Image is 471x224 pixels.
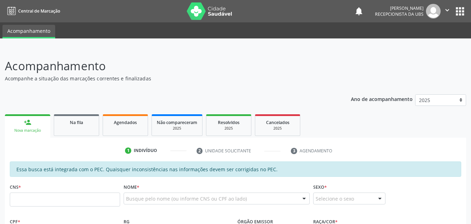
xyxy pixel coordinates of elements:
div: Indivíduo [134,147,157,154]
span: Selecione o sexo [316,195,354,202]
div: 2025 [157,126,197,131]
div: 2025 [211,126,246,131]
div: 2025 [260,126,295,131]
span: Busque pelo nome (ou informe CNS ou CPF ao lado) [126,195,247,202]
p: Ano de acompanhamento [351,94,413,103]
a: Central de Marcação [5,5,60,17]
span: Central de Marcação [18,8,60,14]
p: Acompanhe a situação das marcações correntes e finalizadas [5,75,328,82]
span: Não compareceram [157,120,197,125]
div: [PERSON_NAME] [375,5,424,11]
label: Sexo [313,182,327,193]
i:  [443,6,451,14]
a: Acompanhamento [2,25,55,38]
div: 1 [125,147,131,154]
span: Resolvidos [218,120,240,125]
div: Essa busca está integrada com o PEC. Quaisquer inconsistências nas informações devem ser corrigid... [10,161,461,177]
div: person_add [24,118,31,126]
div: Nova marcação [10,128,45,133]
button:  [441,4,454,19]
span: Recepcionista da UBS [375,11,424,17]
button: apps [454,5,466,17]
span: Agendados [114,120,137,125]
span: Na fila [70,120,83,125]
label: Nome [124,182,139,193]
p: Acompanhamento [5,57,328,75]
span: Cancelados [266,120,289,125]
label: CNS [10,182,21,193]
button: notifications [354,6,364,16]
img: img [426,4,441,19]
